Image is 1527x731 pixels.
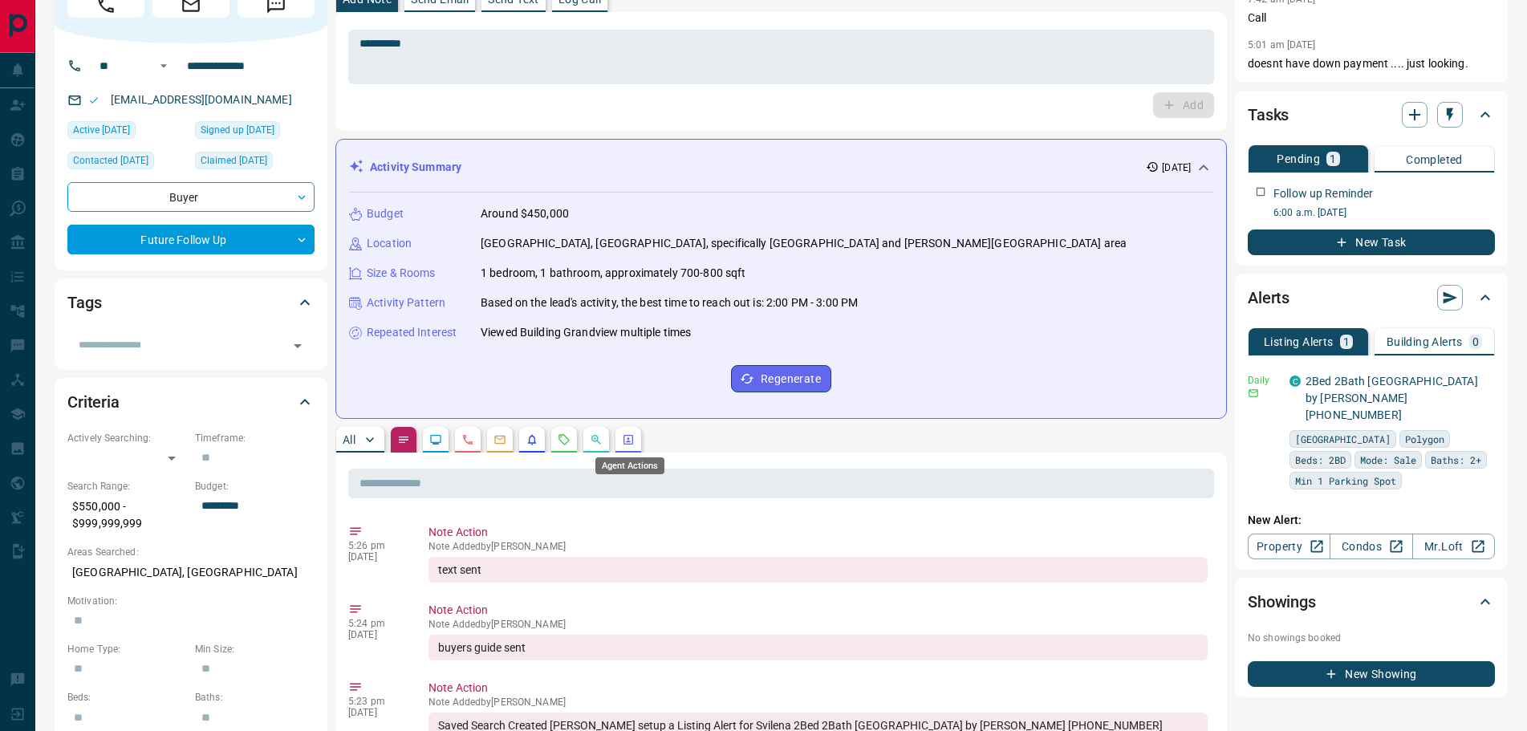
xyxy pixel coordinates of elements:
svg: Calls [461,433,474,446]
p: Min Size: [195,642,315,656]
p: All [343,434,355,445]
span: Signed up [DATE] [201,122,274,138]
h2: Alerts [1248,285,1289,311]
p: Budget: [195,479,315,493]
div: Activity Summary[DATE] [349,152,1213,182]
p: Budget [367,205,404,222]
p: Note Action [428,602,1208,619]
span: [GEOGRAPHIC_DATA] [1295,431,1391,447]
div: Tasks [1248,95,1495,134]
svg: Lead Browsing Activity [429,433,442,446]
svg: Agent Actions [622,433,635,446]
div: Tue Sep 09 2025 [67,121,187,144]
div: Wed Sep 10 2025 [195,152,315,174]
p: 1 bedroom, 1 bathroom, approximately 700-800 sqft [481,265,745,282]
p: New Alert: [1248,512,1495,529]
p: Note Added by [PERSON_NAME] [428,619,1208,630]
span: Mode: Sale [1360,452,1416,468]
a: Condos [1330,534,1412,559]
p: Areas Searched: [67,545,315,559]
a: 2Bed 2Bath [GEOGRAPHIC_DATA] by [PERSON_NAME] [PHONE_NUMBER] [1306,375,1478,421]
a: Property [1248,534,1330,559]
button: New Showing [1248,661,1495,687]
p: 6:00 a.m. [DATE] [1273,205,1495,220]
p: Based on the lead's activity, the best time to reach out is: 2:00 PM - 3:00 PM [481,294,858,311]
p: Motivation: [67,594,315,608]
p: 5:24 pm [348,618,404,629]
p: Completed [1406,154,1463,165]
h2: Tags [67,290,101,315]
p: 5:26 pm [348,540,404,551]
p: Location [367,235,412,252]
svg: Email Valid [88,95,99,106]
div: text sent [428,557,1208,583]
p: [GEOGRAPHIC_DATA], [GEOGRAPHIC_DATA] [67,559,315,586]
p: Viewed Building Grandview multiple times [481,324,691,341]
span: Active [DATE] [73,122,130,138]
p: [GEOGRAPHIC_DATA], [GEOGRAPHIC_DATA], specifically [GEOGRAPHIC_DATA] and [PERSON_NAME][GEOGRAPHIC... [481,235,1127,252]
p: Size & Rooms [367,265,436,282]
div: Wed Sep 10 2025 [67,152,187,174]
p: Search Range: [67,479,187,493]
p: Around $450,000 [481,205,569,222]
span: Claimed [DATE] [201,152,267,169]
div: buyers guide sent [428,635,1208,660]
p: 0 [1472,336,1479,347]
div: Agent Actions [595,457,664,474]
p: [DATE] [348,551,404,562]
p: Note Added by [PERSON_NAME] [428,696,1208,708]
span: Polygon [1405,431,1444,447]
p: 1 [1343,336,1350,347]
p: 5:01 am [DATE] [1248,39,1316,51]
svg: Requests [558,433,571,446]
p: Daily [1248,373,1280,388]
p: Actively Searching: [67,431,187,445]
div: Future Follow Up [67,225,315,254]
p: 5:23 pm [348,696,404,707]
svg: Listing Alerts [526,433,538,446]
p: Home Type: [67,642,187,656]
p: [DATE] [348,707,404,718]
div: Criteria [67,383,315,421]
p: Repeated Interest [367,324,457,341]
p: 1 [1330,153,1336,164]
button: New Task [1248,229,1495,255]
p: doesnt have down payment .... just looking. [1248,55,1495,72]
span: Contacted [DATE] [73,152,148,169]
p: No showings booked [1248,631,1495,645]
p: Call [1248,10,1495,26]
svg: Email [1248,388,1259,399]
p: [DATE] [1162,160,1191,175]
div: Tags [67,283,315,322]
span: Beds: 2BD [1295,452,1346,468]
p: $550,000 - $999,999,999 [67,493,187,537]
p: Note Added by [PERSON_NAME] [428,541,1208,552]
svg: Opportunities [590,433,603,446]
h2: Showings [1248,589,1316,615]
div: condos.ca [1289,376,1301,387]
p: Timeframe: [195,431,315,445]
div: Alerts [1248,278,1495,317]
p: Note Action [428,680,1208,696]
a: Mr.Loft [1412,534,1495,559]
p: Beds: [67,690,187,705]
span: Min 1 Parking Spot [1295,473,1396,489]
p: Activity Summary [370,159,461,176]
p: Activity Pattern [367,294,445,311]
button: Open [154,56,173,75]
a: [EMAIL_ADDRESS][DOMAIN_NAME] [111,93,292,106]
div: Buyer [67,182,315,212]
p: Note Action [428,524,1208,541]
p: Follow up Reminder [1273,185,1373,202]
p: Pending [1277,153,1320,164]
span: Baths: 2+ [1431,452,1481,468]
p: Baths: [195,690,315,705]
div: Showings [1248,583,1495,621]
button: Regenerate [731,365,831,392]
p: Building Alerts [1387,336,1463,347]
svg: Emails [493,433,506,446]
svg: Notes [397,433,410,446]
h2: Tasks [1248,102,1289,128]
h2: Criteria [67,389,120,415]
button: Open [286,335,309,357]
